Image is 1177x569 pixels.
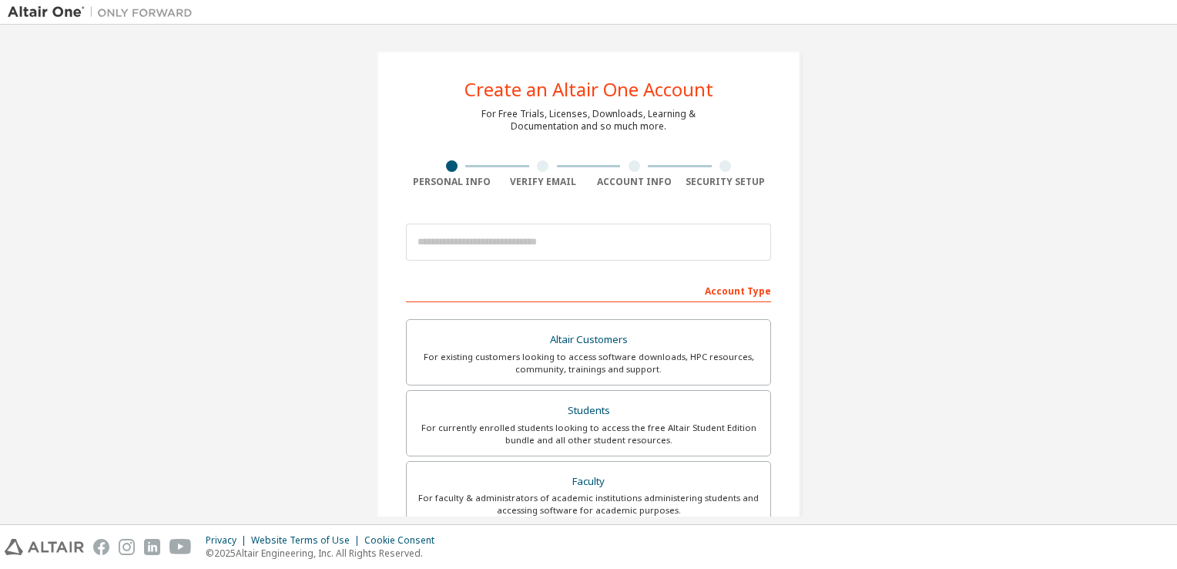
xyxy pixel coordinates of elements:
[588,176,680,188] div: Account Info
[8,5,200,20] img: Altair One
[251,534,364,547] div: Website Terms of Use
[119,539,135,555] img: instagram.svg
[206,547,444,560] p: © 2025 Altair Engineering, Inc. All Rights Reserved.
[206,534,251,547] div: Privacy
[498,176,589,188] div: Verify Email
[364,534,444,547] div: Cookie Consent
[169,539,192,555] img: youtube.svg
[144,539,160,555] img: linkedin.svg
[416,492,761,517] div: For faculty & administrators of academic institutions administering students and accessing softwa...
[93,539,109,555] img: facebook.svg
[416,329,761,351] div: Altair Customers
[416,351,761,375] div: For existing customers looking to access software downloads, HPC resources, community, trainings ...
[416,422,761,446] div: For currently enrolled students looking to access the free Altair Student Edition bundle and all ...
[406,176,498,188] div: Personal Info
[416,400,761,422] div: Students
[464,80,713,99] div: Create an Altair One Account
[481,108,696,133] div: For Free Trials, Licenses, Downloads, Learning & Documentation and so much more.
[5,539,84,555] img: altair_logo.svg
[406,278,771,302] div: Account Type
[680,176,772,188] div: Security Setup
[416,471,761,493] div: Faculty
